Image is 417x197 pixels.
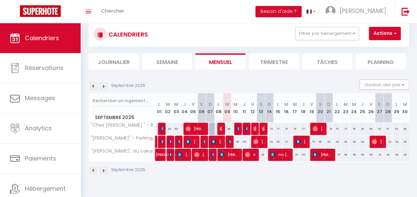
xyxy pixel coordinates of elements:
span: [PERSON_NAME] [185,135,196,148]
div: 65 [172,123,181,135]
span: [PERSON_NAME] [194,148,205,161]
div: 77 [341,123,350,135]
div: 72 [265,123,274,135]
abbr: J [361,101,364,107]
abbr: J [302,101,305,107]
span: [PERSON_NAME] [202,135,205,148]
abbr: S [259,101,262,107]
th: 04 [180,93,189,123]
span: Chercher [101,7,124,14]
span: [PERSON_NAME] [372,135,382,148]
th: 22 [333,93,341,123]
th: 18 [299,93,308,123]
img: ... [325,6,335,16]
abbr: J [243,101,245,107]
span: Réservations [25,64,63,72]
span: "[PERSON_NAME]", au cœur du Troyes historique [90,149,156,154]
th: 08 [214,93,223,123]
abbr: L [277,101,279,107]
th: 20 [316,93,324,123]
abbr: M [284,101,288,107]
th: 06 [197,93,206,123]
div: 48 [392,149,401,161]
p: Septembre 2025 [111,167,145,173]
div: 77 [299,123,308,135]
span: [PERSON_NAME] [228,135,231,148]
div: 78 [324,123,333,135]
abbr: M [166,101,170,107]
div: 76 [291,123,299,135]
span: mc [PERSON_NAME] [270,148,289,161]
th: 17 [291,93,299,123]
div: 59 [358,149,367,161]
th: 15 [274,93,282,123]
span: [PERSON_NAME] [219,122,222,135]
div: 47 [282,136,291,148]
abbr: S [378,101,381,107]
th: 03 [172,93,181,123]
abbr: L [336,101,338,107]
th: 26 [367,93,375,123]
th: 01 [155,93,164,123]
div: 66 [223,123,232,135]
div: 77 [274,123,282,135]
button: Ouvrir le widget de chat LiveChat [5,3,25,23]
abbr: D [268,101,271,107]
th: 09 [223,93,232,123]
th: 07 [206,93,215,123]
div: 57 [291,149,299,161]
abbr: M [225,101,229,107]
th: 05 [189,93,198,123]
li: Semaine [142,53,192,70]
div: 73 [375,149,384,161]
div: 64 [164,123,172,135]
li: Journalier [89,53,139,70]
button: Gestion des prix [360,80,409,90]
abbr: M [344,101,348,107]
div: 79 [333,123,341,135]
th: 21 [324,93,333,123]
th: 19 [308,93,316,123]
span: Septembre 2025 [89,113,155,122]
div: 45 [240,136,248,148]
p: Septembre 2025 [111,83,145,89]
div: 55 [299,149,308,161]
button: Besoin d'aide ? [255,6,302,17]
div: 43 [383,136,392,148]
button: Actions [369,27,401,40]
span: [PERSON_NAME] [211,135,222,148]
div: 48 [383,149,392,161]
li: Mensuel [195,53,245,70]
span: Viet [PERSON_NAME] [245,148,256,161]
span: [PERSON_NAME] [313,148,332,161]
abbr: V [310,101,313,107]
abbr: M [293,101,297,107]
img: logout [401,7,410,16]
th: 11 [240,93,248,123]
span: [PERSON_NAME] [253,135,264,148]
span: [PERSON_NAME] [236,122,239,135]
span: [PERSON_NAME] [185,122,205,135]
div: 64 [392,123,401,135]
div: 86 [367,123,375,135]
span: [PERSON_NAME] [169,148,171,161]
span: Paiements [25,154,56,163]
th: 13 [257,93,265,123]
div: 66 [400,123,409,135]
span: [PERSON_NAME] [177,135,180,148]
span: [PERSON_NAME] de rougé [219,148,239,161]
abbr: S [200,101,203,107]
th: 29 [392,93,401,123]
div: 48 [400,149,409,161]
span: [PERSON_NAME] [253,122,256,135]
div: 59 [257,149,265,161]
div: 46 [392,136,401,148]
abbr: D [327,101,330,107]
th: 14 [265,93,274,123]
div: 67 [383,123,392,135]
th: 16 [282,93,291,123]
th: 02 [164,93,172,123]
div: 93 [375,123,384,135]
div: 52 [358,136,367,148]
span: [PERSON_NAME] [211,148,214,161]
